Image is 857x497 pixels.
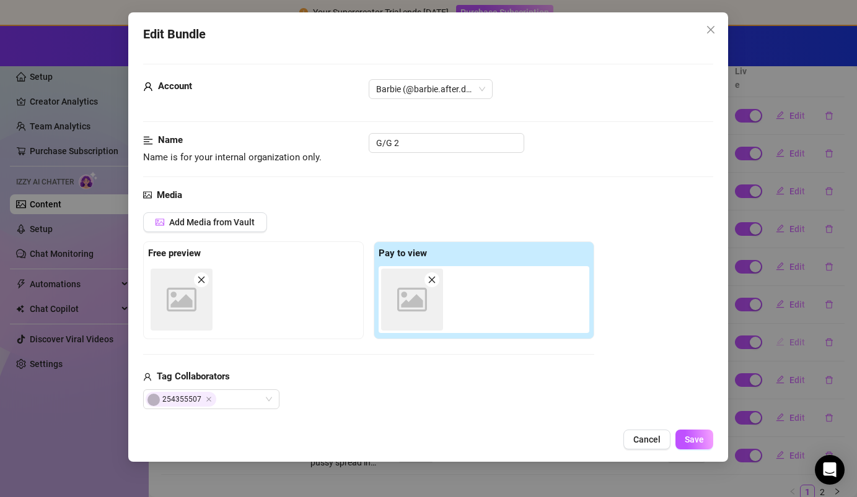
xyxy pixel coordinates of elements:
strong: Free preview [148,248,201,259]
strong: Name [158,134,183,145]
span: close [706,25,716,35]
span: align-left [143,133,153,148]
span: Cancel [634,434,661,444]
strong: Media [157,189,182,201]
span: Close [206,396,212,402]
span: close [428,275,436,284]
span: close [197,275,206,284]
button: Cancel [624,430,671,449]
button: Close [701,20,721,40]
span: user [143,370,152,384]
strong: Account [158,80,192,92]
span: Save [685,434,705,444]
span: 254355507 [146,392,216,407]
div: Open Intercom Messenger [815,455,845,485]
span: Edit Bundle [143,25,206,44]
button: Save [676,430,714,449]
span: user [143,79,153,94]
span: Name is for your internal organization only. [143,152,322,163]
span: Barbie (@barbie.after.dark) [376,80,485,98]
span: Add Media from Vault [169,217,255,227]
input: Enter a name [369,133,524,153]
strong: Pay to view [379,248,427,259]
span: picture [143,188,152,203]
button: Add Media from Vault [143,212,267,232]
strong: Tag Collaborators [157,371,230,382]
span: picture [156,218,164,227]
span: Close [701,25,721,35]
